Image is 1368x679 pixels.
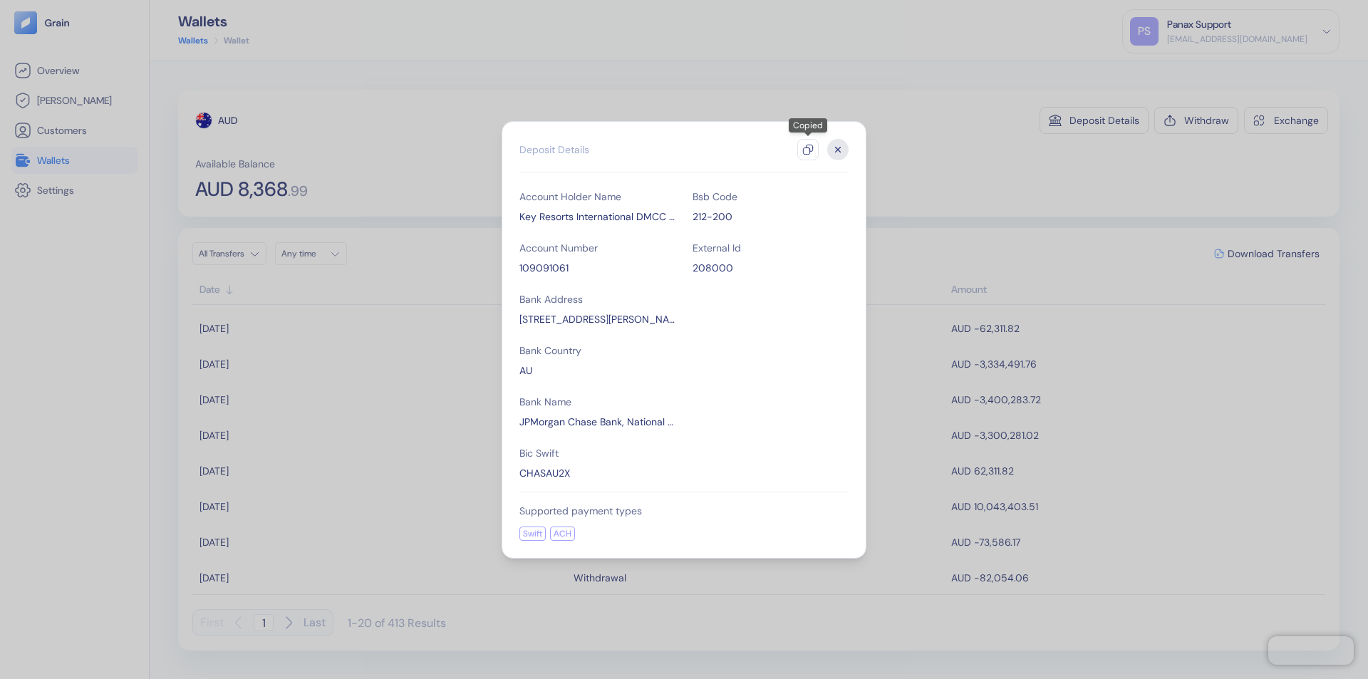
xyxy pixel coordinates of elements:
div: Bic Swift [519,446,675,460]
div: Bsb Code [693,190,849,204]
div: Account Holder Name [519,190,675,204]
div: 212-200 [693,209,849,224]
div: Bank Name [519,395,675,409]
div: Deposit Details [519,142,589,157]
div: AU [519,363,675,378]
div: Key Resorts International DMCC TransferMate [519,209,675,224]
div: Bank Country [519,343,675,358]
div: Supported payment types [519,504,849,518]
div: Swift [519,527,546,541]
div: JPMorgan Chase Bank, National Association [519,415,675,429]
div: 208000 [693,261,849,275]
div: Level 35, 259 George St, Sydney, New South Wales 2000, Australia [519,312,675,326]
div: Copied [789,118,827,133]
div: Bank Address [519,292,675,306]
div: Account Number [519,241,675,255]
div: 109091061 [519,261,675,275]
div: External Id [693,241,849,255]
div: ACH [550,527,575,541]
div: CHASAU2X [519,466,675,480]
